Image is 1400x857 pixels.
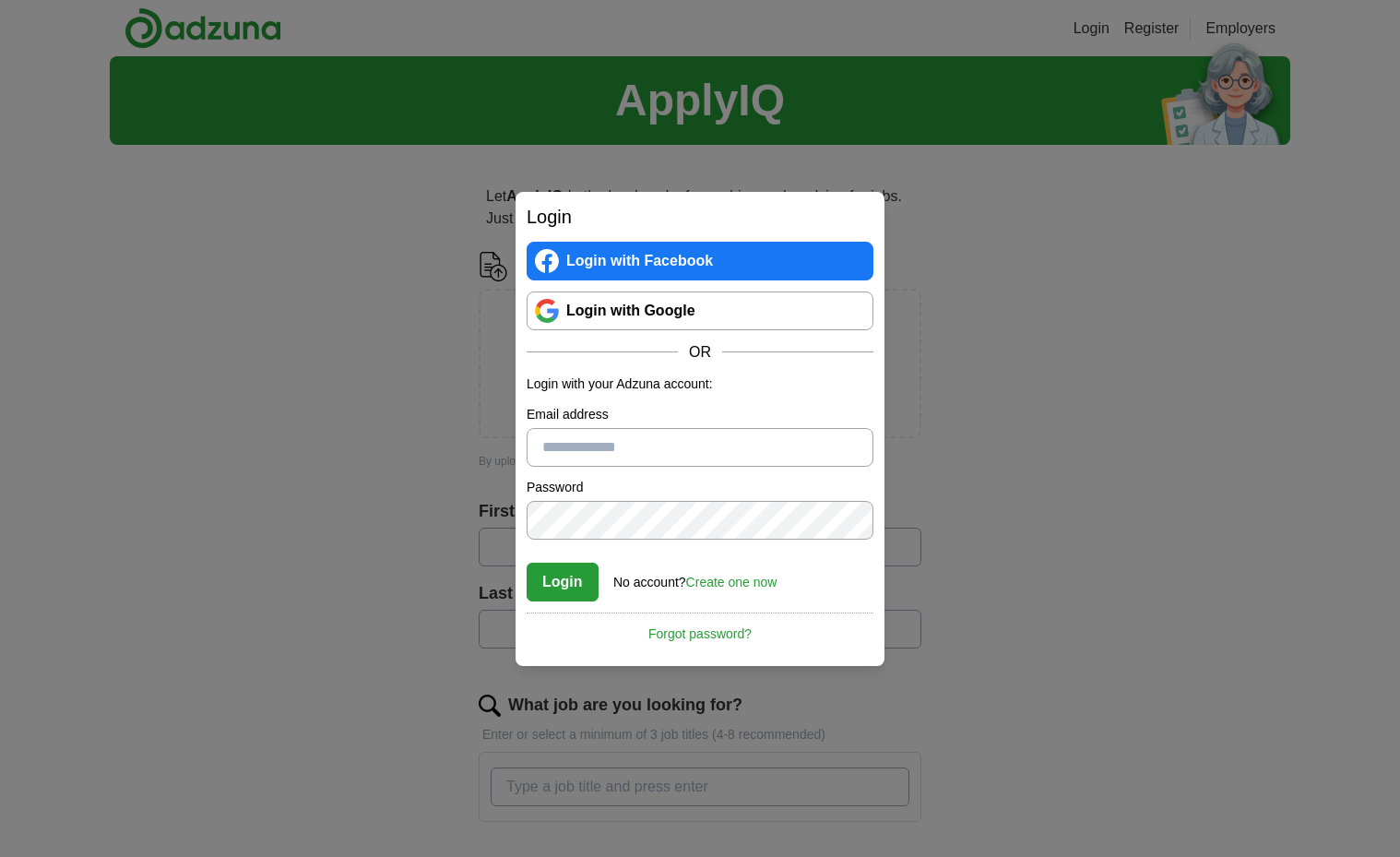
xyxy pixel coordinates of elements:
div: No account? [613,562,777,592]
h2: Login [527,203,873,231]
a: Login with Google [527,292,873,330]
label: Email address [527,405,873,424]
button: Login [527,563,599,601]
p: Login with your Adzuna account: [527,375,873,394]
a: Login with Facebook [527,242,873,280]
span: OR [678,341,722,363]
a: Forgot password? [527,613,873,644]
a: Create one now [686,575,777,589]
label: Password [527,478,873,497]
